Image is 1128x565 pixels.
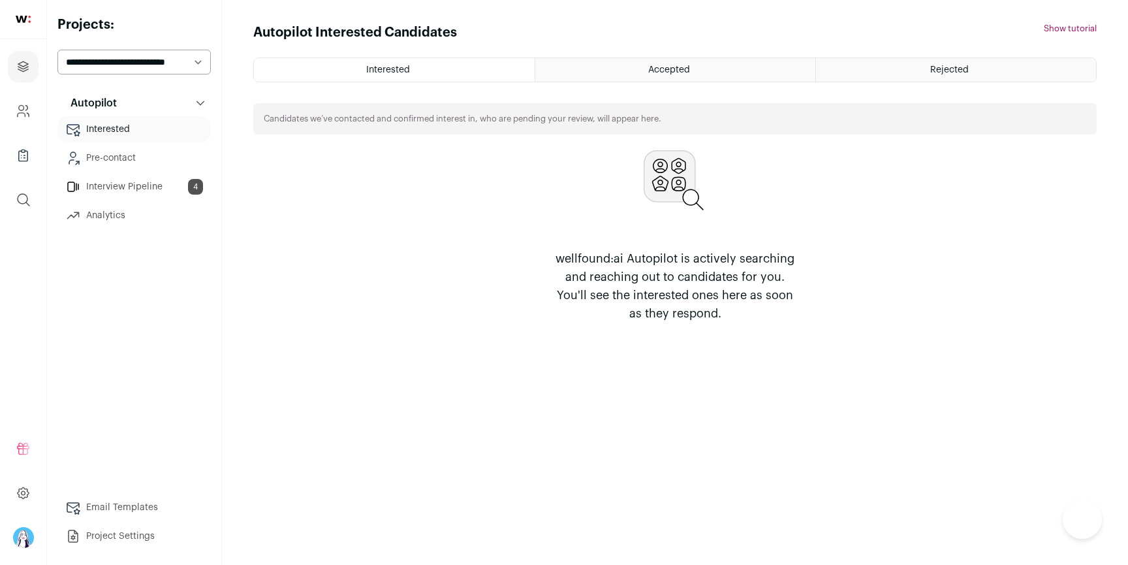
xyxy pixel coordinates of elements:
[1044,24,1097,34] button: Show tutorial
[8,140,39,171] a: Company Lists
[930,65,969,74] span: Rejected
[188,179,203,195] span: 4
[57,523,211,549] a: Project Settings
[253,24,457,42] h1: Autopilot Interested Candidates
[57,116,211,142] a: Interested
[13,527,34,548] button: Open dropdown
[13,527,34,548] img: 17519023-medium_jpg
[550,250,800,323] p: wellfound:ai Autopilot is actively searching and reaching out to candidates for you. You'll see t...
[1063,500,1102,539] iframe: Help Scout Beacon - Open
[57,90,211,116] button: Autopilot
[264,114,661,124] p: Candidates we’ve contacted and confirmed interest in, who are pending your review, will appear here.
[535,58,815,82] a: Accepted
[57,174,211,200] a: Interview Pipeline4
[63,95,117,111] p: Autopilot
[57,145,211,171] a: Pre-contact
[648,65,690,74] span: Accepted
[816,58,1096,82] a: Rejected
[366,65,410,74] span: Interested
[57,202,211,229] a: Analytics
[16,16,31,23] img: wellfound-shorthand-0d5821cbd27db2630d0214b213865d53afaa358527fdda9d0ea32b1df1b89c2c.svg
[57,16,211,34] h2: Projects:
[8,95,39,127] a: Company and ATS Settings
[8,51,39,82] a: Projects
[57,494,211,521] a: Email Templates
